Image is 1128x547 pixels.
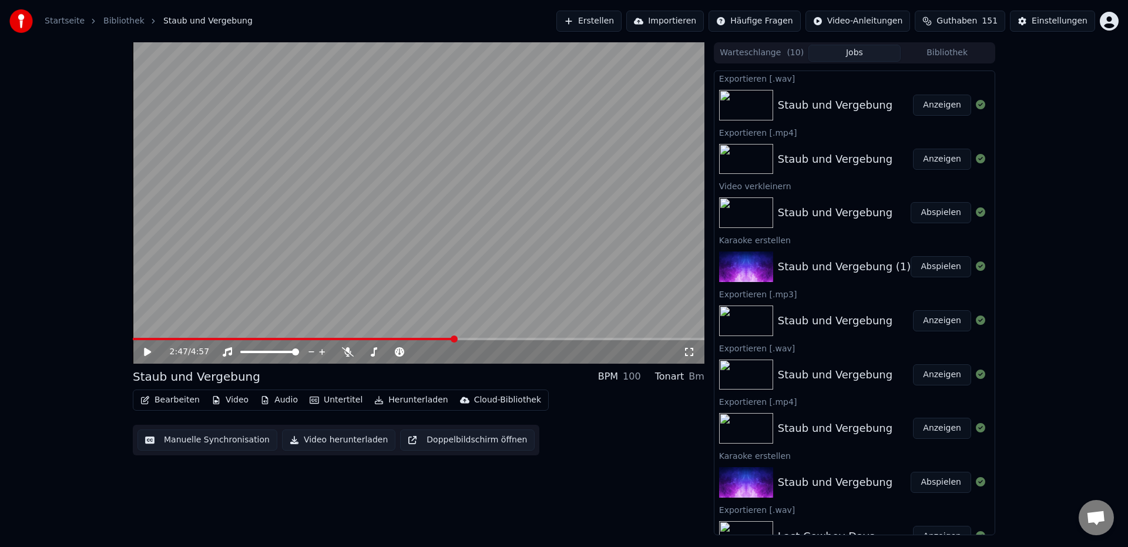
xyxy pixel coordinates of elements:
[778,259,911,275] div: Staub und Vergebung (1)
[787,47,804,59] span: ( 10 )
[913,526,971,547] button: Anzeigen
[714,125,995,139] div: Exportieren [.mp4]
[103,15,145,27] a: Bibliothek
[45,15,253,27] nav: breadcrumb
[474,394,541,406] div: Cloud-Bibliothek
[778,367,892,383] div: Staub und Vergebung
[901,45,993,62] button: Bibliothek
[778,420,892,437] div: Staub und Vergebung
[911,256,971,277] button: Abspielen
[913,149,971,170] button: Anzeigen
[913,418,971,439] button: Anzeigen
[911,472,971,493] button: Abspielen
[805,11,911,32] button: Video-Anleitungen
[163,15,253,27] span: Staub und Vergebung
[1010,11,1095,32] button: Einstellungen
[778,313,892,329] div: Staub und Vergebung
[170,346,198,358] div: /
[1079,500,1114,535] div: Chat öffnen
[207,392,253,408] button: Video
[913,364,971,385] button: Anzeigen
[716,45,808,62] button: Warteschlange
[370,392,452,408] button: Herunterladen
[913,95,971,116] button: Anzeigen
[282,429,395,451] button: Video herunterladen
[191,346,209,358] span: 4:57
[556,11,622,32] button: Erstellen
[982,15,998,27] span: 151
[778,528,875,545] div: Last Cowboy Days
[626,11,704,32] button: Importieren
[1032,15,1087,27] div: Einstellungen
[623,370,641,384] div: 100
[714,448,995,462] div: Karaoke erstellen
[778,474,892,491] div: Staub und Vergebung
[714,287,995,301] div: Exportieren [.mp3]
[170,346,188,358] span: 2:47
[400,429,535,451] button: Doppelbildschirm öffnen
[714,394,995,408] div: Exportieren [.mp4]
[45,15,85,27] a: Startseite
[915,11,1005,32] button: Guthaben151
[655,370,684,384] div: Tonart
[598,370,618,384] div: BPM
[714,341,995,355] div: Exportieren [.wav]
[256,392,303,408] button: Audio
[714,179,995,193] div: Video verkleinern
[133,368,260,385] div: Staub und Vergebung
[778,97,892,113] div: Staub und Vergebung
[714,233,995,247] div: Karaoke erstellen
[911,202,971,223] button: Abspielen
[709,11,801,32] button: Häufige Fragen
[808,45,901,62] button: Jobs
[778,151,892,167] div: Staub und Vergebung
[913,310,971,331] button: Anzeigen
[936,15,977,27] span: Guthaben
[689,370,704,384] div: Bm
[714,71,995,85] div: Exportieren [.wav]
[136,392,204,408] button: Bearbeiten
[305,392,367,408] button: Untertitel
[714,502,995,516] div: Exportieren [.wav]
[137,429,277,451] button: Manuelle Synchronisation
[778,204,892,221] div: Staub und Vergebung
[9,9,33,33] img: youka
